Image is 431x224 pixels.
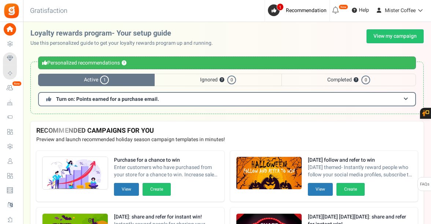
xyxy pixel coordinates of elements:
a: New [3,82,20,94]
em: New [12,81,22,86]
a: View my campaign [366,29,424,43]
em: New [339,4,348,10]
a: 1 Recommendation [268,4,329,16]
button: ? [220,78,224,82]
span: Completed [281,74,416,86]
h3: Gratisfaction [22,4,75,18]
button: ? [122,61,126,66]
span: Enter customers who have purchased from your store for a chance to win. Increase sales and AOV. [114,164,218,179]
strong: [DATE] follow and refer to win [308,157,412,164]
span: 1 [277,3,284,11]
span: 1 [100,76,109,84]
button: ? [354,78,358,82]
span: Mister Coffee [385,7,416,14]
p: Use this personalized guide to get your loyalty rewards program up and running. [30,40,219,47]
span: Active [38,74,155,86]
span: 0 [227,76,236,84]
h2: Loyalty rewards program- Your setup guide [30,29,219,37]
button: Create [143,183,171,196]
button: View [114,183,139,196]
strong: [DATE]: share and refer for instant win! [114,213,218,221]
img: Gratisfaction [3,3,20,19]
button: View [308,183,333,196]
h4: RECOMMENDED CAMPAIGNS FOR YOU [36,127,418,135]
button: Create [336,183,365,196]
img: Recommended Campaigns [236,157,302,190]
span: Help [357,7,369,14]
span: 0 [361,76,370,84]
span: FAQs [420,177,430,191]
span: Ignored [155,74,281,86]
strong: Purchase for a chance to win [114,157,218,164]
span: Recommendation [286,7,327,14]
a: Help [349,4,372,16]
span: [DATE] themed- Instantly reward people who follow your social media profiles, subscribe to your n... [308,164,412,179]
p: Preview and launch recommended holiday season campaign templates in minutes! [36,136,418,143]
div: Personalized recommendations [38,56,416,69]
img: Recommended Campaigns [43,157,108,190]
span: Turn on: Points earned for a purchase email. [56,95,159,103]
